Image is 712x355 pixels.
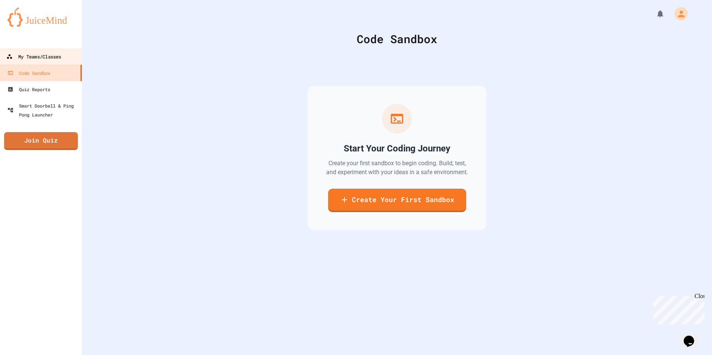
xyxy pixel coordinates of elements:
iframe: chat widget [650,293,705,324]
div: Chat with us now!Close [3,3,51,47]
div: My Account [667,5,690,22]
div: My Teams/Classes [6,52,61,61]
h2: Start Your Coding Journey [344,143,450,154]
p: Create your first sandbox to begin coding. Build, test, and experiment with your ideas in a safe ... [325,159,468,177]
div: Code Sandbox [7,68,50,77]
div: Quiz Reports [7,85,50,94]
div: Smart Doorbell & Ping Pong Launcher [7,101,79,119]
img: logo-orange.svg [7,7,74,27]
a: Join Quiz [4,132,78,150]
div: My Notifications [642,7,667,20]
iframe: chat widget [681,325,705,348]
a: Create Your First Sandbox [328,189,466,212]
div: Code Sandbox [101,31,693,47]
